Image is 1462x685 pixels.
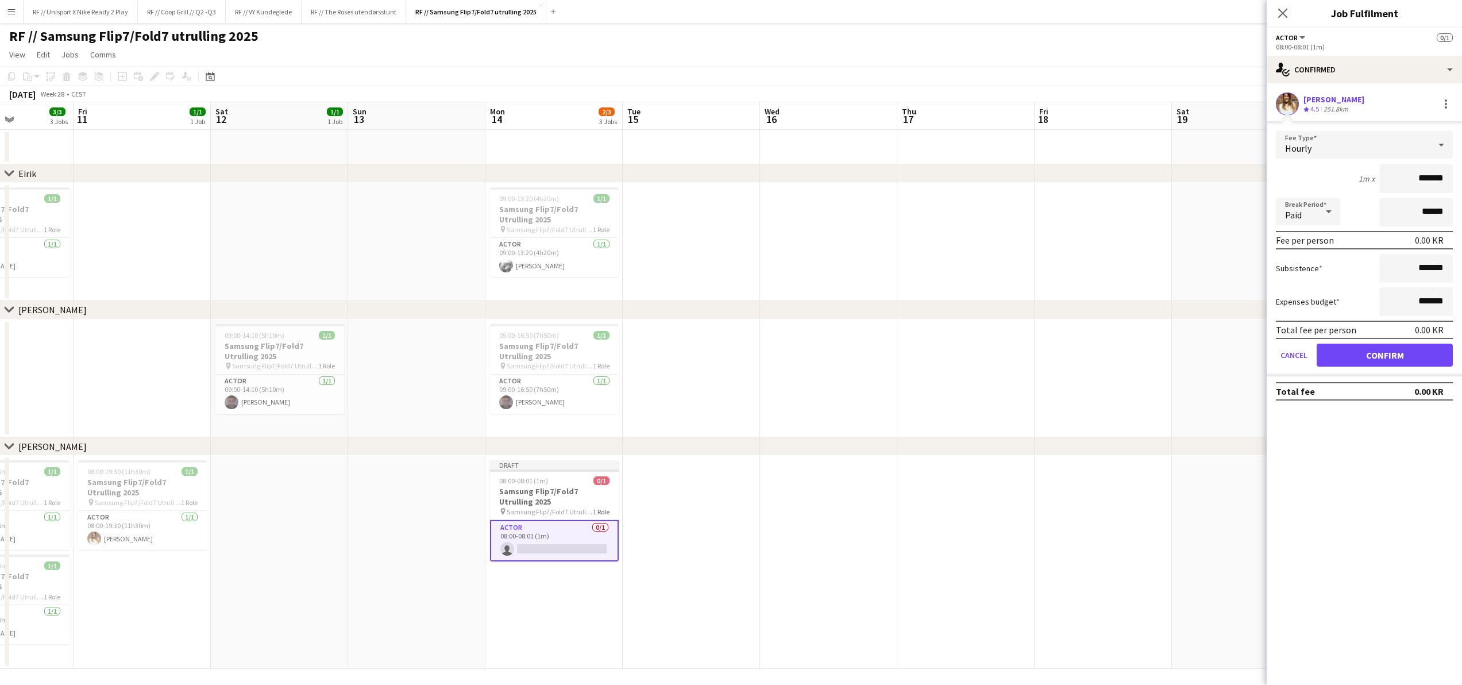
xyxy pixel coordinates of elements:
h1: RF // Samsung Flip7/Fold7 utrulling 2025 [9,28,259,45]
div: 0.00 KR [1415,324,1444,336]
div: [PERSON_NAME] [18,304,87,315]
span: 1/1 [44,561,60,570]
span: 3/3 [49,107,65,116]
button: RF // The Roses utendørsstunt [302,1,406,23]
button: RF // Coop Grill // Q2 -Q3 [138,1,226,23]
button: RF // Samsung Flip7/Fold7 utrulling 2025 [406,1,546,23]
span: 12 [214,113,228,126]
span: 2/3 [599,107,615,116]
span: Samsung Flip7/Fold7 Utrulling 2025 [507,361,593,370]
span: 1 Role [44,498,60,507]
div: [PERSON_NAME] [18,441,87,452]
span: 08:00-19:30 (11h30m) [87,467,151,476]
span: 1/1 [182,467,198,476]
div: [PERSON_NAME] [1303,94,1364,105]
button: Actor [1276,33,1307,42]
a: Comms [86,47,121,62]
app-card-role: Actor1/109:00-16:50 (7h50m)[PERSON_NAME] [490,375,619,414]
app-job-card: 09:00-16:50 (7h50m)1/1Samsung Flip7/Fold7 Utrulling 2025 Samsung Flip7/Fold7 Utrulling 20251 Role... [490,324,619,414]
span: Samsung Flip7/Fold7 Utrulling 2025 [95,498,181,507]
span: Actor [1276,33,1298,42]
span: 17 [900,113,916,126]
span: 1 Role [593,361,610,370]
span: 09:00-14:10 (5h10m) [225,331,284,340]
span: Week 28 [38,90,67,98]
span: Samsung Flip7/Fold7 Utrulling 2025 [507,507,593,516]
span: 09:00-16:50 (7h50m) [499,331,559,340]
span: Sun [353,106,367,117]
span: 14 [488,113,505,126]
span: Wed [765,106,780,117]
div: 08:00-08:01 (1m) [1276,43,1453,51]
span: View [9,49,25,60]
h3: Samsung Flip7/Fold7 Utrulling 2025 [490,204,619,225]
div: 0.00 KR [1414,386,1444,397]
span: Hourly [1285,143,1311,154]
div: Total fee [1276,386,1315,397]
span: 1/1 [44,194,60,203]
span: Fri [1039,106,1048,117]
app-card-role: Actor1/108:00-19:30 (11h30m)[PERSON_NAME] [78,511,207,550]
app-job-card: Draft08:00-08:01 (1m)0/1Samsung Flip7/Fold7 Utrulling 2025 Samsung Flip7/Fold7 Utrulling 20251 Ro... [490,460,619,561]
span: Samsung Flip7/Fold7 Utrulling 2025 [507,225,593,234]
span: Comms [90,49,116,60]
span: 11 [76,113,87,126]
h3: Samsung Flip7/Fold7 Utrulling 2025 [490,486,619,507]
div: 1 Job [327,117,342,126]
div: Total fee per person [1276,324,1356,336]
span: 19 [1175,113,1189,126]
span: Tue [627,106,641,117]
div: Eirik [18,168,36,179]
app-card-role: Actor1/109:00-13:20 (4h20m)[PERSON_NAME] [490,238,619,277]
div: Confirmed [1267,56,1462,83]
app-job-card: 09:00-13:20 (4h20m)1/1Samsung Flip7/Fold7 Utrulling 2025 Samsung Flip7/Fold7 Utrulling 20251 Role... [490,187,619,277]
button: Cancel [1276,344,1312,367]
span: Sat [215,106,228,117]
span: 08:00-08:01 (1m) [499,476,548,485]
span: Jobs [61,49,79,60]
a: Jobs [57,47,83,62]
span: Paid [1285,209,1302,221]
div: 0.00 KR [1415,234,1444,246]
a: View [5,47,30,62]
div: 1m x [1359,174,1375,184]
button: RF // VY Kundeglede [226,1,302,23]
span: 1/1 [44,467,60,476]
span: 1/1 [593,194,610,203]
span: Thu [902,106,916,117]
div: 3 Jobs [50,117,68,126]
app-job-card: 09:00-14:10 (5h10m)1/1Samsung Flip7/Fold7 Utrulling 2025 Samsung Flip7/Fold7 Utrulling 20251 Role... [215,324,344,414]
span: 1 Role [44,225,60,234]
span: 1/1 [593,331,610,340]
div: CEST [71,90,86,98]
span: 4.5 [1310,105,1319,113]
span: 09:00-13:20 (4h20m) [499,194,559,203]
button: Confirm [1317,344,1453,367]
a: Edit [32,47,55,62]
span: 13 [351,113,367,126]
span: 1/1 [327,107,343,116]
span: Edit [37,49,50,60]
h3: Samsung Flip7/Fold7 Utrulling 2025 [78,477,207,498]
label: Subsistence [1276,263,1322,274]
h3: Samsung Flip7/Fold7 Utrulling 2025 [215,341,344,361]
span: 1 Role [318,361,335,370]
app-job-card: 08:00-19:30 (11h30m)1/1Samsung Flip7/Fold7 Utrulling 2025 Samsung Flip7/Fold7 Utrulling 20251 Rol... [78,460,207,550]
span: 1/1 [190,107,206,116]
span: Fri [78,106,87,117]
span: 15 [626,113,641,126]
label: Expenses budget [1276,297,1340,307]
span: 1 Role [593,507,610,516]
div: 251.8km [1321,105,1351,114]
span: 1 Role [593,225,610,234]
span: 0/1 [593,476,610,485]
span: 18 [1037,113,1048,126]
app-card-role: Actor0/108:00-08:01 (1m) [490,520,619,561]
span: 1 Role [44,592,60,601]
div: 1 Job [190,117,205,126]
